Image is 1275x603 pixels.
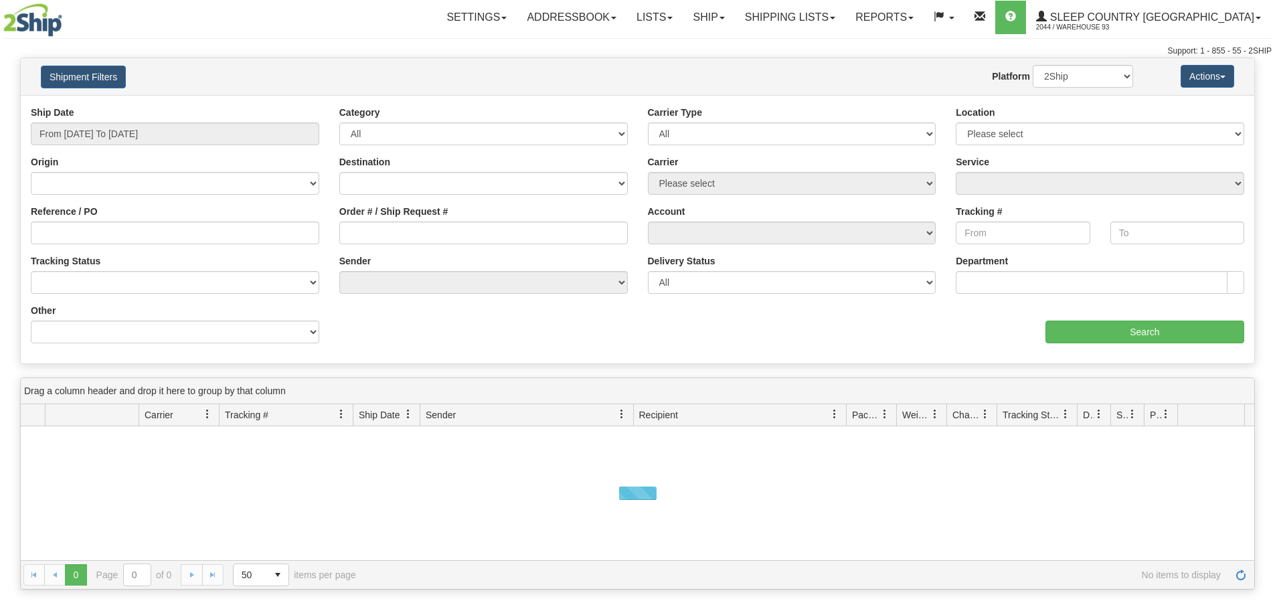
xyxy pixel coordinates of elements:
[1083,408,1094,422] span: Delivery Status
[426,408,456,422] span: Sender
[196,403,219,426] a: Carrier filter column settings
[1116,408,1128,422] span: Shipment Issues
[3,46,1272,57] div: Support: 1 - 855 - 55 - 2SHIP
[956,205,1002,218] label: Tracking #
[952,408,981,422] span: Charge
[21,378,1254,404] div: grid grouping header
[145,408,173,422] span: Carrier
[339,106,380,119] label: Category
[974,403,997,426] a: Charge filter column settings
[873,403,896,426] a: Packages filter column settings
[3,3,62,37] img: logo2044.jpg
[956,222,1090,244] input: From
[1181,65,1234,88] button: Actions
[242,568,259,582] span: 50
[852,408,880,422] span: Packages
[992,70,1030,83] label: Platform
[517,1,626,34] a: Addressbook
[626,1,683,34] a: Lists
[924,403,946,426] a: Weight filter column settings
[1026,1,1271,34] a: Sleep Country [GEOGRAPHIC_DATA] 2044 / Warehouse 93
[339,205,448,218] label: Order # / Ship Request #
[1155,403,1177,426] a: Pickup Status filter column settings
[267,564,288,586] span: select
[1054,403,1077,426] a: Tracking Status filter column settings
[65,564,86,586] span: Page 0
[956,106,995,119] label: Location
[683,1,734,34] a: Ship
[1230,564,1252,586] a: Refresh
[1150,408,1161,422] span: Pickup Status
[359,408,400,422] span: Ship Date
[902,408,930,422] span: Weight
[1045,321,1244,343] input: Search
[31,205,98,218] label: Reference / PO
[31,106,74,119] label: Ship Date
[233,564,289,586] span: Page sizes drop down
[225,408,268,422] span: Tracking #
[845,1,924,34] a: Reports
[1121,403,1144,426] a: Shipment Issues filter column settings
[956,254,1008,268] label: Department
[1003,408,1061,422] span: Tracking Status
[610,403,633,426] a: Sender filter column settings
[397,403,420,426] a: Ship Date filter column settings
[31,304,56,317] label: Other
[339,155,390,169] label: Destination
[31,155,58,169] label: Origin
[648,254,715,268] label: Delivery Status
[648,205,685,218] label: Account
[648,155,679,169] label: Carrier
[956,155,989,169] label: Service
[1110,222,1244,244] input: To
[233,564,356,586] span: items per page
[639,408,678,422] span: Recipient
[339,254,371,268] label: Sender
[735,1,845,34] a: Shipping lists
[1036,21,1136,34] span: 2044 / Warehouse 93
[1088,403,1110,426] a: Delivery Status filter column settings
[1047,11,1254,23] span: Sleep Country [GEOGRAPHIC_DATA]
[41,66,126,88] button: Shipment Filters
[823,403,846,426] a: Recipient filter column settings
[648,106,702,119] label: Carrier Type
[436,1,517,34] a: Settings
[96,564,172,586] span: Page of 0
[330,403,353,426] a: Tracking # filter column settings
[1244,233,1274,369] iframe: chat widget
[31,254,100,268] label: Tracking Status
[375,570,1221,580] span: No items to display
